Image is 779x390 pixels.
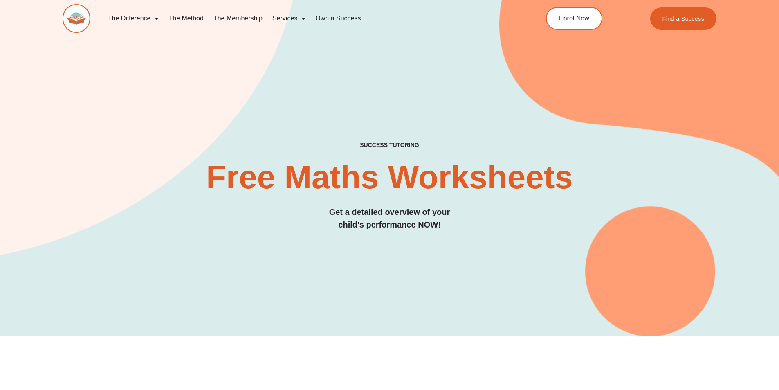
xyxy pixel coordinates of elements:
span: Find a Success [662,16,705,22]
h3: Get a detailed overview of your child's performance NOW! [63,206,717,231]
a: Services [267,9,310,28]
h4: SUCCESS TUTORING​ [63,142,717,149]
a: The Difference [103,9,164,28]
a: The Membership [209,9,267,28]
a: Enrol Now [546,7,602,30]
a: The Method [164,9,208,28]
a: Find a Success [650,7,717,30]
a: Own a Success [310,9,366,28]
nav: Menu [103,9,509,28]
h2: Free Maths Worksheets​ [63,161,717,194]
span: Enrol Now [559,15,589,22]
